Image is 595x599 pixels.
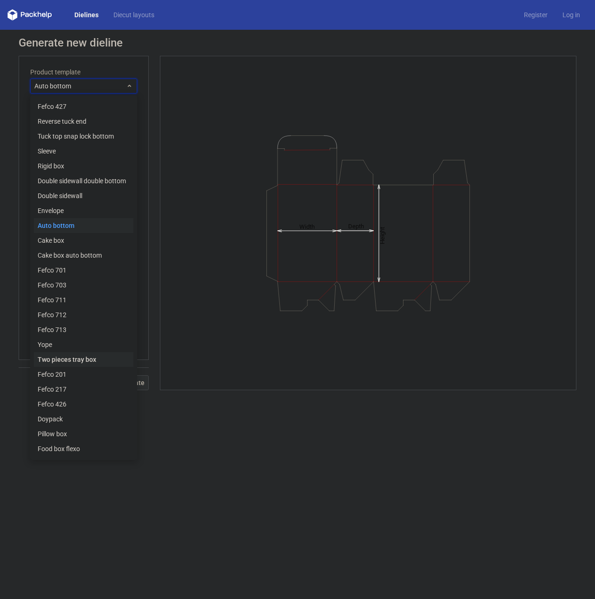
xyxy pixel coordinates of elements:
[34,307,133,322] div: Fefco 712
[34,81,126,91] span: Auto bottom
[34,203,133,218] div: Envelope
[34,337,133,352] div: Yope
[30,67,137,77] label: Product template
[19,37,576,48] h1: Generate new dieline
[379,226,386,244] tspan: Height
[34,188,133,203] div: Double sidewall
[34,322,133,337] div: Fefco 713
[34,233,133,248] div: Cake box
[348,223,364,230] tspan: Depth
[34,382,133,397] div: Fefco 217
[67,10,106,20] a: Dielines
[34,144,133,159] div: Sleeve
[106,10,162,20] a: Diecut layouts
[34,367,133,382] div: Fefco 201
[34,248,133,263] div: Cake box auto bottom
[34,99,133,114] div: Fefco 427
[34,441,133,456] div: Food box flexo
[34,159,133,173] div: Rigid box
[34,397,133,412] div: Fefco 426
[34,173,133,188] div: Double sidewall double bottom
[34,263,133,278] div: Fefco 701
[555,10,588,20] a: Log in
[299,223,315,230] tspan: Width
[34,129,133,144] div: Tuck top snap lock bottom
[34,114,133,129] div: Reverse tuck end
[34,352,133,367] div: Two pieces tray box
[34,218,133,233] div: Auto bottom
[34,278,133,293] div: Fefco 703
[34,412,133,426] div: Doypack
[516,10,555,20] a: Register
[34,426,133,441] div: Pillow box
[34,293,133,307] div: Fefco 711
